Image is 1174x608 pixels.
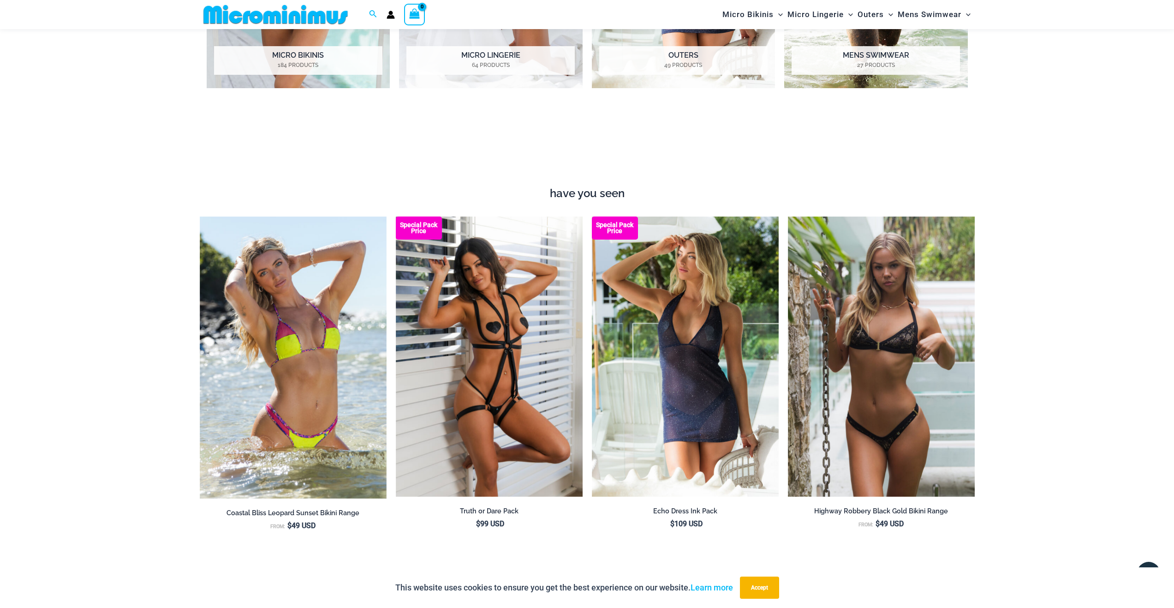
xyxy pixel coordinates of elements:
[200,217,387,499] img: Coastal Bliss Leopard Sunset 3171 Tri Top 4371 Thong Bikini 06
[592,222,638,234] b: Special Pack Price
[200,187,975,200] h4: have you seen
[396,507,583,519] a: Truth or Dare Pack
[200,4,352,25] img: MM SHOP LOGO FLAT
[406,46,575,75] h2: Micro Lingerie
[599,61,768,69] mark: 49 Products
[788,507,975,519] a: Highway Robbery Black Gold Bikini Range
[599,46,768,75] h2: Outers
[592,507,779,519] a: Echo Dress Ink Pack
[898,3,961,26] span: Mens Swimwear
[855,3,895,26] a: OutersMenu ToggleMenu Toggle
[387,11,395,19] a: Account icon link
[396,217,583,497] img: Truth or Dare Black 1905 Bodysuit 611 Micro 07
[792,61,960,69] mark: 27 Products
[788,217,975,497] img: Highway Robbery Black Gold 359 Clip Top 439 Clip Bottom 01v2
[404,4,425,25] a: View Shopping Cart, empty
[785,3,855,26] a: Micro LingerieMenu ToggleMenu Toggle
[214,46,382,75] h2: Micro Bikinis
[670,519,703,528] bdi: 109 USD
[722,3,774,26] span: Micro Bikinis
[895,3,973,26] a: Mens SwimwearMenu ToggleMenu Toggle
[719,1,975,28] nav: Site Navigation
[876,519,880,528] span: $
[844,3,853,26] span: Menu Toggle
[396,507,583,516] h2: Truth or Dare Pack
[476,519,504,528] bdi: 99 USD
[740,577,779,599] button: Accept
[214,61,382,69] mark: 184 Products
[670,519,674,528] span: $
[884,3,893,26] span: Menu Toggle
[200,217,387,499] a: Coastal Bliss Leopard Sunset 3171 Tri Top 4371 Thong Bikini 06Coastal Bliss Leopard Sunset 3171 T...
[788,217,975,497] a: Highway Robbery Black Gold 359 Clip Top 439 Clip Bottom 01v2Highway Robbery Black Gold 359 Clip T...
[200,509,387,518] h2: Coastal Bliss Leopard Sunset Bikini Range
[396,222,442,234] b: Special Pack Price
[788,507,975,516] h2: Highway Robbery Black Gold Bikini Range
[369,9,377,20] a: Search icon link
[876,519,904,528] bdi: 49 USD
[787,3,844,26] span: Micro Lingerie
[592,217,779,497] a: Echo Ink 5671 Dress 682 Thong 07 Echo Ink 5671 Dress 682 Thong 08Echo Ink 5671 Dress 682 Thong 08
[395,581,733,595] p: This website uses cookies to ensure you get the best experience on our website.
[774,3,783,26] span: Menu Toggle
[858,3,884,26] span: Outers
[720,3,785,26] a: Micro BikinisMenu ToggleMenu Toggle
[200,509,387,521] a: Coastal Bliss Leopard Sunset Bikini Range
[406,61,575,69] mark: 64 Products
[792,46,960,75] h2: Mens Swimwear
[396,217,583,497] a: Truth or Dare Black 1905 Bodysuit 611 Micro 07 Truth or Dare Black 1905 Bodysuit 611 Micro 06Trut...
[287,521,292,530] span: $
[207,113,968,182] iframe: TrustedSite Certified
[961,3,971,26] span: Menu Toggle
[476,519,480,528] span: $
[691,583,733,592] a: Learn more
[592,507,779,516] h2: Echo Dress Ink Pack
[287,521,316,530] bdi: 49 USD
[858,522,873,528] span: From:
[270,524,285,530] span: From:
[592,217,779,497] img: Echo Ink 5671 Dress 682 Thong 07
